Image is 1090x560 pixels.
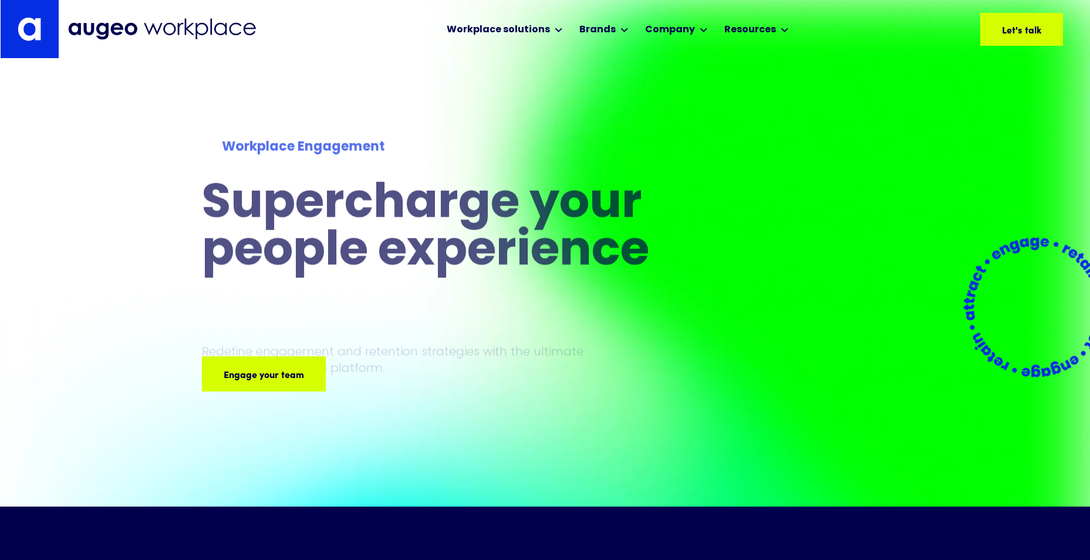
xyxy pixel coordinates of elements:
[18,17,41,41] img: Augeo's "a" monogram decorative logo in white.
[447,23,550,37] div: Workplace solutions
[202,343,606,376] p: Redefine engagement and retention strategies with the ultimate employee experience platform.
[579,23,616,37] div: Brands
[222,137,689,157] div: Workplace Engagement
[202,181,709,276] h1: Supercharge your people experience
[68,18,256,40] img: Augeo Workplace business unit full logo in mignight blue.
[645,23,695,37] div: Company
[202,356,326,392] a: Engage your team
[980,13,1063,46] a: Let's talk
[724,23,776,37] div: Resources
